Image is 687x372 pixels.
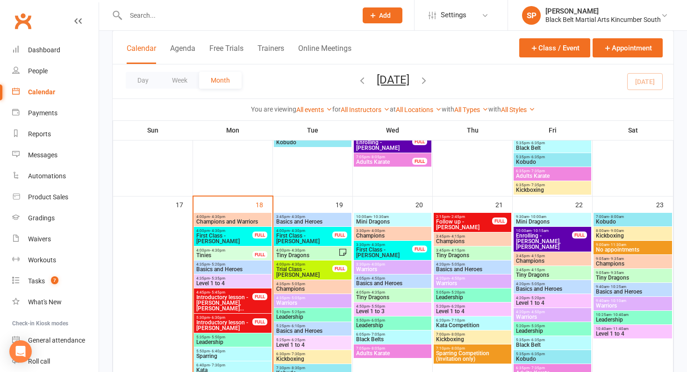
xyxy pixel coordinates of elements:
span: 4:20pm [515,310,589,314]
span: Warriors [276,300,350,306]
span: - 6:30pm [210,316,225,320]
th: Sat [593,120,673,140]
th: Wed [353,120,433,140]
span: Tiny Dragons [276,253,338,258]
span: Leadership [196,339,270,345]
span: 7 [51,276,58,284]
span: - 11:30am [609,243,626,247]
span: - 5:35pm [210,276,225,281]
span: 5:20pm [515,324,589,328]
span: 4:35pm [276,282,350,286]
th: Tue [273,120,353,140]
th: Thu [433,120,513,140]
span: 3:45pm [276,215,350,219]
span: Leadership [276,314,350,320]
a: All events [296,106,332,113]
span: - 5:35pm [530,324,545,328]
span: - 4:00pm [370,262,385,267]
span: Champions and Warriors [196,219,270,225]
span: Kickboxing [595,233,670,239]
span: Warriors [356,267,429,272]
span: - 8:30pm [290,366,305,370]
span: Basics and Heroes [595,289,670,295]
span: Basics and Heroes [276,219,350,225]
div: 18 [256,197,272,212]
a: Reports [12,124,99,145]
div: Workouts [28,256,56,264]
span: - 7:35pm [530,366,545,370]
span: 4:50pm [356,304,429,309]
span: 5:50pm [356,318,429,323]
div: FULL [332,265,347,272]
span: Adults Karate [515,173,589,179]
span: - 10:40am [611,313,629,317]
span: Enrolling - [PERSON_NAME] [356,140,413,151]
span: Add [379,12,391,19]
span: - 4:30pm [210,229,225,233]
span: 5:35pm [515,352,589,356]
span: 9:30am [515,215,589,219]
a: Workouts [12,250,99,271]
a: All Locations [396,106,442,113]
div: Open Intercom Messenger [9,340,32,363]
button: Week [160,72,199,89]
span: - 4:35pm [370,290,385,295]
div: SP [522,6,541,25]
button: Trainers [258,44,284,64]
span: - 5:05pm [450,262,465,267]
span: - 8:00pm [450,346,465,351]
span: 4:20pm [436,262,509,267]
span: Basics and Heroes [436,267,509,272]
div: Roll call [28,358,50,365]
span: Kobudo [595,219,670,225]
span: - 5:20pm [530,296,545,300]
strong: with [442,105,454,113]
div: FULL [252,318,267,325]
span: - 6:35pm [530,155,545,159]
a: Payments [12,103,99,124]
span: 4:05pm [356,290,429,295]
span: - 7:35pm [530,183,545,187]
div: What's New [28,298,62,306]
span: 3:45pm [515,254,589,258]
span: Tiny Dragons [515,272,589,278]
span: 4:20pm [515,296,589,300]
span: 4:35pm [196,276,270,281]
span: Mini Dragons [356,219,429,225]
span: 4:00pm [276,262,333,267]
span: 10:00am [356,215,429,219]
span: Mini Dragons [515,219,589,225]
a: General attendance kiosk mode [12,330,99,351]
span: First Class - [PERSON_NAME] [196,233,253,244]
span: 6:40pm [196,363,270,367]
span: Leadership [436,295,509,300]
span: Leadership [595,317,670,323]
a: All Types [454,106,488,113]
span: Kata Competition [436,323,509,328]
span: Basics and Heroes [196,267,270,272]
div: 22 [575,197,592,212]
span: Trial Class - [PERSON_NAME] [276,267,333,278]
span: - 6:35pm [530,141,545,145]
div: 20 [415,197,432,212]
div: FULL [412,138,427,145]
span: 6:05pm [356,332,429,337]
strong: for [332,105,341,113]
div: Reports [28,130,51,138]
strong: with [488,105,501,113]
span: Kickboxing [276,356,350,362]
span: - 4:15pm [450,234,465,239]
span: - 10:15am [531,229,549,233]
span: - 9:00am [609,229,624,233]
span: 3:30pm [356,243,413,247]
th: Fri [513,120,593,140]
div: FULL [412,158,427,165]
span: 4:00pm [196,229,253,233]
div: 23 [656,197,673,212]
div: Calendar [28,88,55,96]
span: - 4:30pm [290,215,305,219]
span: 3:45pm [436,248,509,253]
span: Level 1 to 4 [515,300,589,306]
a: Waivers [12,229,99,250]
a: Dashboard [12,40,99,61]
